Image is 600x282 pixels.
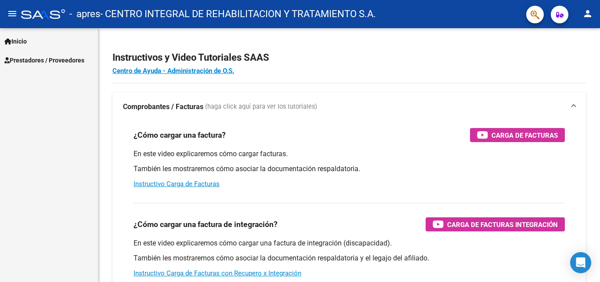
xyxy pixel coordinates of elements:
mat-icon: person [582,8,593,19]
span: Inicio [4,37,27,46]
a: Instructivo Carga de Facturas [134,180,220,188]
span: Carga de Facturas [492,130,558,141]
a: Centro de Ayuda - Administración de O.S. [112,67,234,75]
button: Carga de Facturas [470,128,565,142]
h3: ¿Cómo cargar una factura de integración? [134,218,278,231]
span: Carga de Facturas Integración [447,219,558,230]
p: En este video explicaremos cómo cargar una factura de integración (discapacidad). [134,238,565,248]
div: Open Intercom Messenger [570,252,591,273]
strong: Comprobantes / Facturas [123,102,203,112]
mat-icon: menu [7,8,18,19]
span: (haga click aquí para ver los tutoriales) [205,102,317,112]
h2: Instructivos y Video Tutoriales SAAS [112,49,586,66]
span: - CENTRO INTEGRAL DE REHABILITACION Y TRATAMIENTO S.A. [100,4,376,24]
p: También les mostraremos cómo asociar la documentación respaldatoria. [134,164,565,174]
button: Carga de Facturas Integración [426,217,565,231]
h3: ¿Cómo cargar una factura? [134,129,226,141]
span: Prestadores / Proveedores [4,55,84,65]
p: También les mostraremos cómo asociar la documentación respaldatoria y el legajo del afiliado. [134,253,565,263]
span: - apres [69,4,100,24]
p: En este video explicaremos cómo cargar facturas. [134,149,565,159]
a: Instructivo Carga de Facturas con Recupero x Integración [134,269,301,277]
mat-expansion-panel-header: Comprobantes / Facturas (haga click aquí para ver los tutoriales) [112,93,586,121]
